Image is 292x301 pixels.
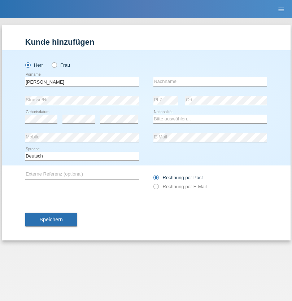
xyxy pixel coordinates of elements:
[153,175,203,180] label: Rechnung per Post
[274,7,288,11] a: menu
[52,62,70,68] label: Frau
[278,6,285,13] i: menu
[25,62,30,67] input: Herr
[153,184,158,193] input: Rechnung per E-Mail
[25,213,77,226] button: Speichern
[25,37,267,47] h1: Kunde hinzufügen
[52,62,56,67] input: Frau
[153,184,207,189] label: Rechnung per E-Mail
[153,175,158,184] input: Rechnung per Post
[40,217,63,222] span: Speichern
[25,62,43,68] label: Herr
